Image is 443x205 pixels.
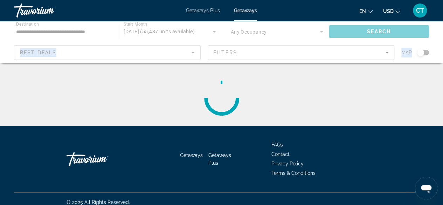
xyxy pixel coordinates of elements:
span: © 2025 All Rights Reserved. [67,199,130,205]
a: Getaways Plus [186,8,220,13]
button: User Menu [411,3,429,18]
span: CT [416,7,424,14]
span: USD [383,8,394,14]
button: Change currency [383,6,400,16]
a: Contact [271,151,290,157]
a: Go Home [67,149,137,170]
span: en [359,8,366,14]
a: Getaways Plus [208,152,231,166]
button: Change language [359,6,373,16]
a: Getaways [180,152,203,158]
a: FAQs [271,142,283,148]
a: Terms & Conditions [271,170,316,176]
a: Privacy Policy [271,161,304,166]
a: Getaways [234,8,257,13]
a: Travorium [14,1,84,20]
iframe: Button to launch messaging window [415,177,437,199]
